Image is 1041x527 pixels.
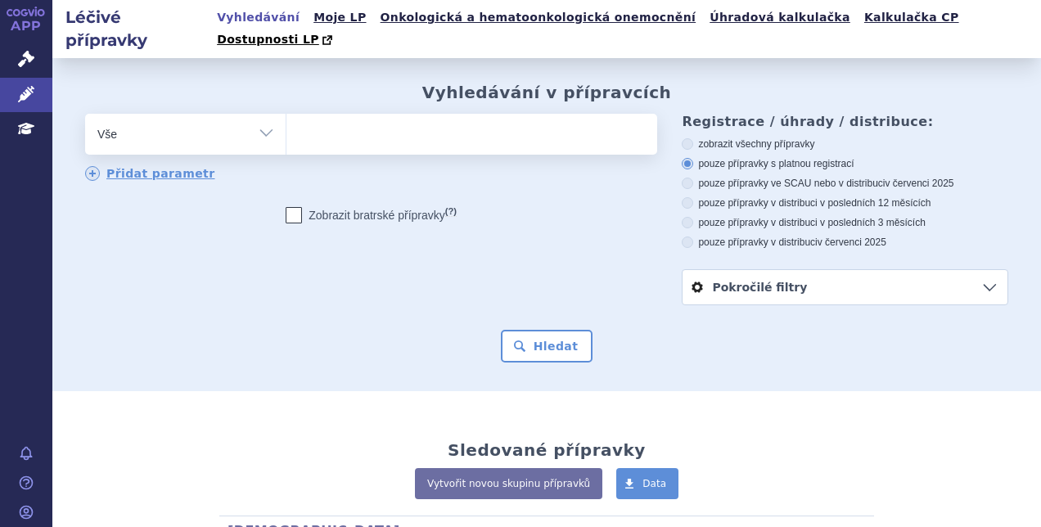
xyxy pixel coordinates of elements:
h2: Léčivé přípravky [52,6,212,52]
a: Vytvořit novou skupinu přípravků [415,468,602,499]
a: Kalkulačka CP [859,7,964,29]
h3: Registrace / úhrady / distribuce: [682,114,1008,129]
a: Data [616,468,678,499]
a: Onkologická a hematoonkologická onemocnění [376,7,701,29]
a: Úhradová kalkulačka [705,7,855,29]
a: Přidat parametr [85,166,215,181]
a: Pokročilé filtry [683,270,1007,304]
span: Dostupnosti LP [217,33,319,46]
label: pouze přípravky s platnou registrací [682,157,1008,170]
label: zobrazit všechny přípravky [682,137,1008,151]
abbr: (?) [445,206,457,217]
label: pouze přípravky v distribuci [682,236,1008,249]
button: Hledat [501,330,593,363]
span: v červenci 2025 [885,178,953,189]
label: pouze přípravky ve SCAU nebo v distribuci [682,177,1008,190]
a: Vyhledávání [212,7,304,29]
h2: Vyhledávání v přípravcích [422,83,672,102]
label: Zobrazit bratrské přípravky [286,207,457,223]
label: pouze přípravky v distribuci v posledních 12 měsících [682,196,1008,209]
h2: Sledované přípravky [448,440,646,460]
a: Dostupnosti LP [212,29,340,52]
a: Moje LP [309,7,371,29]
label: pouze přípravky v distribuci v posledních 3 měsících [682,216,1008,229]
span: Data [642,478,666,489]
span: v červenci 2025 [818,236,886,248]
